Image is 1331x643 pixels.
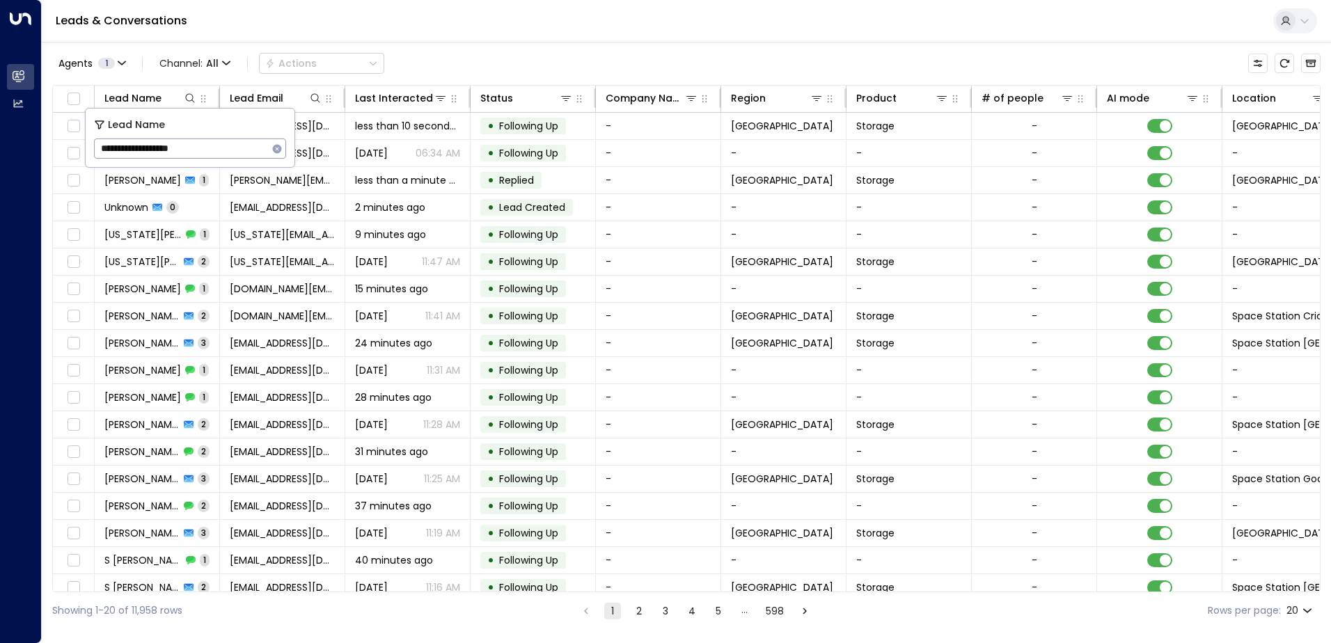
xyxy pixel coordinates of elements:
[487,114,494,138] div: •
[104,472,180,486] span: Isla Smith
[721,493,846,519] td: -
[355,90,433,106] div: Last Interacted
[499,499,558,513] span: Following Up
[1208,603,1281,618] label: Rows per page:
[721,438,846,465] td: -
[426,580,460,594] p: 11:16 AM
[230,418,335,431] span: becjackson83@gmail.com
[65,253,82,271] span: Toggle select row
[355,228,426,241] span: 9 minutes ago
[487,277,494,301] div: •
[65,362,82,379] span: Toggle select row
[355,445,428,459] span: 31 minutes ago
[230,526,335,540] span: sallysweeney18@gmail.com
[487,168,494,192] div: •
[1032,200,1037,214] div: -
[487,521,494,545] div: •
[731,90,824,106] div: Region
[230,90,322,106] div: Lead Email
[58,58,93,68] span: Agents
[65,579,82,596] span: Toggle select row
[230,173,335,187] span: e.b.sarbeng@hotmail.com
[731,173,833,187] span: London
[104,90,162,106] div: Lead Name
[487,358,494,382] div: •
[487,413,494,436] div: •
[104,255,180,269] span: Virginia Campbell
[65,172,82,189] span: Toggle select row
[1107,90,1149,106] div: AI mode
[230,282,335,296] span: gergo.kp@gmail.com
[355,580,388,594] span: Yesterday
[355,418,388,431] span: Yesterday
[198,418,210,430] span: 2
[65,498,82,515] span: Toggle select row
[596,574,721,601] td: -
[499,390,558,404] span: Following Up
[731,119,833,133] span: Shropshire
[846,493,972,519] td: -
[846,547,972,573] td: -
[52,603,182,618] div: Showing 1-20 of 11,958 rows
[199,391,209,403] span: 1
[499,445,558,459] span: Following Up
[856,526,895,540] span: Storage
[65,145,82,162] span: Toggle select row
[104,228,182,241] span: Virginia Campbell
[1248,54,1268,73] button: Customize
[104,336,180,350] span: John Snow
[198,337,210,349] span: 3
[731,472,833,486] span: Surrey
[230,90,283,106] div: Lead Email
[230,499,335,513] span: sallysweeney18@gmail.com
[1286,601,1315,621] div: 20
[731,580,833,594] span: Birmingham
[487,141,494,165] div: •
[65,525,82,542] span: Toggle select row
[104,445,180,459] span: Isla Smith
[230,309,335,323] span: gergo.kp@gmail.com
[856,90,949,106] div: Product
[499,309,558,323] span: Following Up
[1032,119,1037,133] div: -
[199,283,209,294] span: 1
[198,527,210,539] span: 3
[982,90,1043,106] div: # of people
[846,140,972,166] td: -
[230,363,335,377] span: ihada9414@gmail.com
[657,603,674,619] button: Go to page 3
[65,470,82,488] span: Toggle select row
[846,276,972,302] td: -
[65,416,82,434] span: Toggle select row
[1032,499,1037,513] div: -
[65,226,82,244] span: Toggle select row
[731,255,833,269] span: London
[737,603,753,619] div: …
[731,90,766,106] div: Region
[684,603,700,619] button: Go to page 4
[606,90,684,106] div: Company Name
[355,390,432,404] span: 28 minutes ago
[259,53,384,74] div: Button group with a nested menu
[230,228,335,241] span: virginia.campbelllll@gmail.com
[65,308,82,325] span: Toggle select row
[230,472,335,486] span: islamairi@yahoo.co.uk
[721,221,846,248] td: -
[604,603,621,619] button: page 1
[856,255,895,269] span: Storage
[596,167,721,193] td: -
[422,255,460,269] p: 11:47 AM
[1032,580,1037,594] div: -
[796,603,813,619] button: Go to next page
[154,54,236,73] button: Channel:All
[499,282,558,296] span: Following Up
[499,173,534,187] span: Replied
[355,499,432,513] span: 37 minutes ago
[499,119,558,133] span: Following Up
[1232,90,1276,106] div: Location
[731,309,833,323] span: London
[104,363,181,377] span: John Snow
[230,580,335,594] span: suehxst@googlemail.com
[355,282,428,296] span: 15 minutes ago
[230,553,335,567] span: suehxst@googlemail.com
